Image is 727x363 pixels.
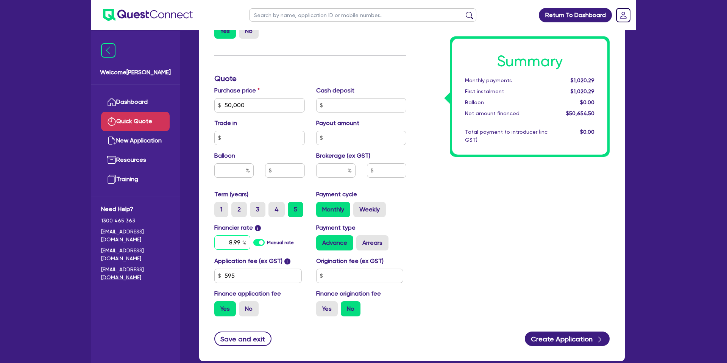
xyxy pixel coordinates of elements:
label: Yes [214,23,236,39]
label: Yes [316,301,338,316]
button: Save and exit [214,332,271,346]
span: Welcome [PERSON_NAME] [100,68,171,77]
label: Term (years) [214,190,248,199]
div: Total payment to introducer (inc GST) [459,128,553,144]
label: Brokerage (ex GST) [316,151,370,160]
div: Net amount financed [459,110,553,117]
label: Payout amount [316,119,359,128]
img: icon-menu-close [101,43,115,58]
label: Monthly [316,202,350,217]
label: Origination fee (ex GST) [316,257,384,266]
img: quest-connect-logo-blue [103,9,193,21]
h3: Quote [214,74,406,83]
label: Payment cycle [316,190,357,199]
label: 4 [268,202,285,217]
a: Training [101,170,170,189]
a: [EMAIL_ADDRESS][DOMAIN_NAME] [101,247,170,263]
a: New Application [101,131,170,150]
label: Payment type [316,223,356,232]
label: Advance [316,235,353,250]
div: Balloon [459,99,553,106]
img: new-application [107,136,116,145]
label: Weekly [353,202,386,217]
a: Dashboard [101,92,170,112]
label: Finance application fee [214,289,281,298]
label: 1 [214,202,228,217]
label: 3 [250,202,265,217]
button: Create Application [525,332,610,346]
a: Quick Quote [101,112,170,131]
label: 5 [288,202,303,217]
input: Search by name, application ID or mobile number... [249,8,476,22]
img: quick-quote [107,117,116,126]
div: First instalment [459,88,553,95]
label: Financier rate [214,223,261,232]
label: Purchase price [214,86,260,95]
label: 2 [231,202,247,217]
img: resources [107,155,116,164]
span: $50,654.50 [566,110,594,116]
a: [EMAIL_ADDRESS][DOMAIN_NAME] [101,228,170,244]
label: Balloon [214,151,235,160]
span: $0.00 [580,99,594,105]
label: No [341,301,360,316]
label: Trade in [214,119,237,128]
label: Manual rate [267,239,294,246]
label: Yes [214,301,236,316]
span: Need Help? [101,205,170,214]
span: 1300 465 363 [101,217,170,225]
a: Return To Dashboard [539,8,612,22]
label: Arrears [356,235,388,250]
label: Application fee (ex GST) [214,257,282,266]
label: No [239,23,259,39]
span: $1,020.29 [571,77,594,83]
img: training [107,175,116,184]
a: [EMAIL_ADDRESS][DOMAIN_NAME] [101,266,170,282]
a: Resources [101,150,170,170]
label: No [239,301,259,316]
div: Monthly payments [459,77,553,84]
label: Finance origination fee [316,289,381,298]
span: $0.00 [580,129,594,135]
a: Dropdown toggle [613,5,633,25]
label: Cash deposit [316,86,354,95]
h1: Summary [465,52,594,70]
span: i [284,258,290,264]
span: $1,020.29 [571,88,594,94]
span: i [255,225,261,231]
